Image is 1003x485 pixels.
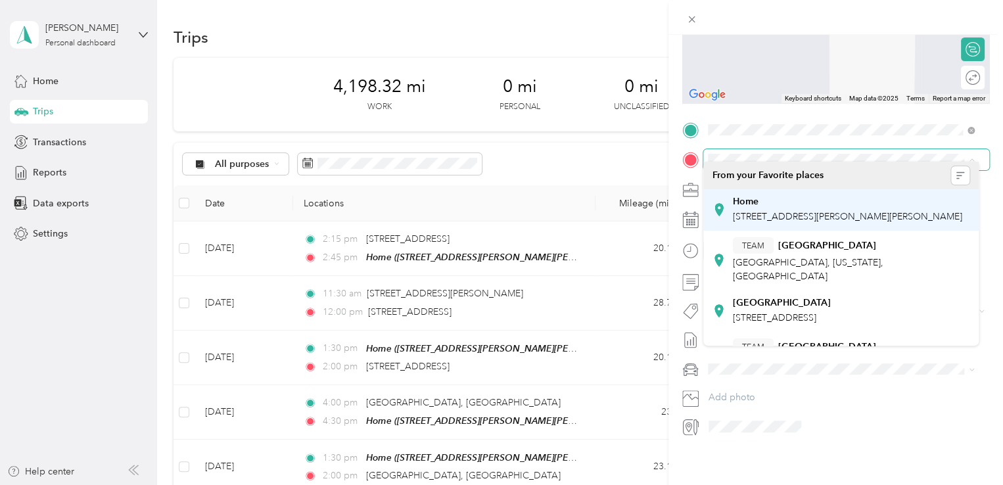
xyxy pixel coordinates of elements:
button: TEAM [733,338,774,355]
a: Report a map error [933,95,985,102]
strong: [GEOGRAPHIC_DATA] [778,240,876,252]
span: TEAM [742,341,764,353]
strong: Home [733,196,758,208]
a: Terms (opens in new tab) [906,95,925,102]
span: Map data ©2025 [849,95,898,102]
strong: [GEOGRAPHIC_DATA] [733,297,831,309]
span: [STREET_ADDRESS] [733,312,816,323]
button: TEAM [733,237,774,254]
span: TEAM [742,240,764,252]
a: Open this area in Google Maps (opens a new window) [686,86,729,103]
span: [GEOGRAPHIC_DATA], [US_STATE], [GEOGRAPHIC_DATA] [733,257,883,282]
span: [STREET_ADDRESS][PERSON_NAME][PERSON_NAME] [733,211,962,222]
button: Keyboard shortcuts [785,94,841,103]
strong: [GEOGRAPHIC_DATA] [778,341,876,353]
img: Google [686,86,729,103]
iframe: Everlance-gr Chat Button Frame [929,411,1003,485]
button: Add photo [703,388,989,407]
span: From your Favorite places [712,170,824,181]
